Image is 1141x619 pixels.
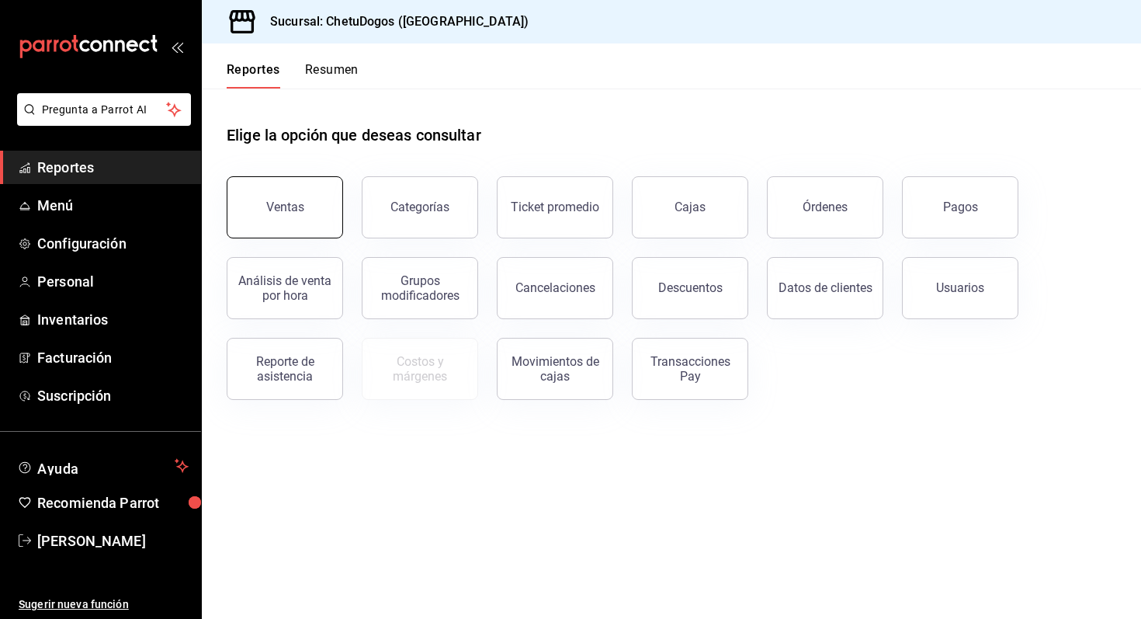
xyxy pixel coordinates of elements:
[37,492,189,513] span: Recomienda Parrot
[515,280,595,295] div: Cancelaciones
[37,271,189,292] span: Personal
[779,280,872,295] div: Datos de clientes
[266,200,304,214] div: Ventas
[227,257,343,319] button: Análisis de venta por hora
[171,40,183,53] button: open_drawer_menu
[943,200,978,214] div: Pagos
[237,273,333,303] div: Análisis de venta por hora
[767,257,883,319] button: Datos de clientes
[390,200,449,214] div: Categorías
[227,62,359,89] div: navigation tabs
[507,354,603,384] div: Movimientos de cajas
[372,354,468,384] div: Costos y márgenes
[642,354,738,384] div: Transacciones Pay
[305,62,359,89] button: Resumen
[227,123,481,147] h1: Elige la opción que deseas consultar
[632,257,748,319] button: Descuentos
[497,176,613,238] button: Ticket promedio
[902,176,1018,238] button: Pagos
[675,198,706,217] div: Cajas
[37,157,189,178] span: Reportes
[37,347,189,368] span: Facturación
[362,176,478,238] button: Categorías
[11,113,191,129] a: Pregunta a Parrot AI
[632,176,748,238] a: Cajas
[17,93,191,126] button: Pregunta a Parrot AI
[362,338,478,400] button: Contrata inventarios para ver este reporte
[227,176,343,238] button: Ventas
[372,273,468,303] div: Grupos modificadores
[936,280,984,295] div: Usuarios
[258,12,529,31] h3: Sucursal: ChetuDogos ([GEOGRAPHIC_DATA])
[42,102,167,118] span: Pregunta a Parrot AI
[497,257,613,319] button: Cancelaciones
[37,385,189,406] span: Suscripción
[37,457,168,475] span: Ayuda
[497,338,613,400] button: Movimientos de cajas
[803,200,848,214] div: Órdenes
[632,338,748,400] button: Transacciones Pay
[227,338,343,400] button: Reporte de asistencia
[37,309,189,330] span: Inventarios
[227,62,280,89] button: Reportes
[658,280,723,295] div: Descuentos
[902,257,1018,319] button: Usuarios
[511,200,599,214] div: Ticket promedio
[362,257,478,319] button: Grupos modificadores
[19,596,189,613] span: Sugerir nueva función
[237,354,333,384] div: Reporte de asistencia
[37,195,189,216] span: Menú
[767,176,883,238] button: Órdenes
[37,233,189,254] span: Configuración
[37,530,189,551] span: [PERSON_NAME]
